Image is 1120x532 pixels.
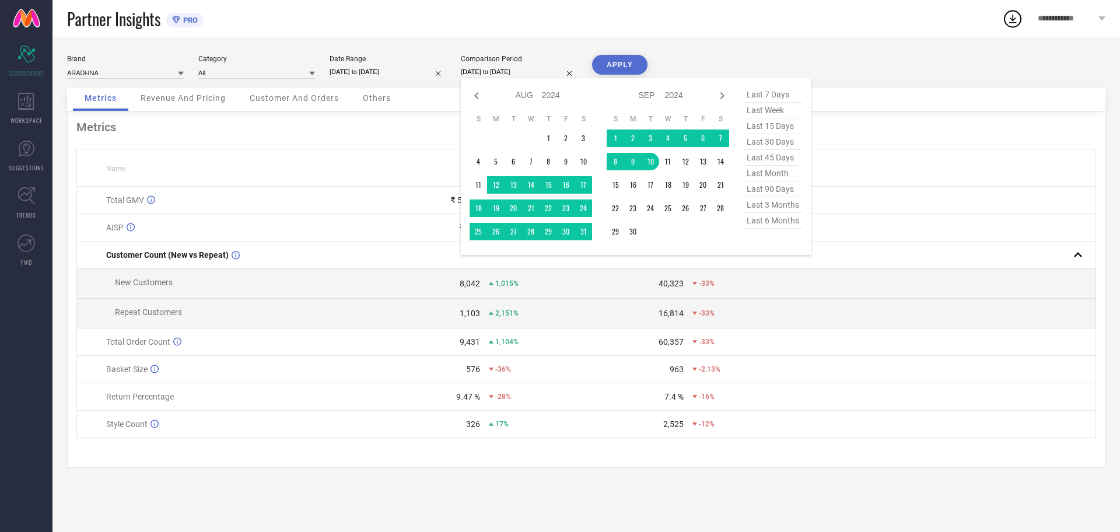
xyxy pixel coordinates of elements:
[495,420,509,428] span: 17%
[67,7,160,31] span: Partner Insights
[557,176,575,194] td: Fri Aug 16 2024
[744,134,802,150] span: last 30 days
[522,199,540,217] td: Wed Aug 21 2024
[250,93,339,103] span: Customer And Orders
[540,199,557,217] td: Thu Aug 22 2024
[744,181,802,197] span: last 90 days
[670,365,684,374] div: 963
[699,420,715,428] span: -12%
[198,55,315,63] div: Category
[624,153,642,170] td: Mon Sep 09 2024
[663,419,684,429] div: 2,525
[699,365,720,373] span: -2.13%
[505,176,522,194] td: Tue Aug 13 2024
[607,176,624,194] td: Sun Sep 15 2024
[466,419,480,429] div: 326
[495,309,519,317] span: 2,151%
[456,392,480,401] div: 9.47 %
[642,114,659,124] th: Tuesday
[575,176,592,194] td: Sat Aug 17 2024
[642,153,659,170] td: Tue Sep 10 2024
[522,223,540,240] td: Wed Aug 28 2024
[575,153,592,170] td: Sat Aug 10 2024
[505,153,522,170] td: Tue Aug 06 2024
[677,129,694,147] td: Thu Sep 05 2024
[642,176,659,194] td: Tue Sep 17 2024
[694,114,712,124] th: Friday
[592,55,647,75] button: APPLY
[712,129,729,147] td: Sat Sep 07 2024
[557,223,575,240] td: Fri Aug 30 2024
[624,129,642,147] td: Mon Sep 02 2024
[624,176,642,194] td: Mon Sep 16 2024
[470,114,487,124] th: Sunday
[715,89,729,103] div: Next month
[487,199,505,217] td: Mon Aug 19 2024
[466,365,480,374] div: 576
[694,199,712,217] td: Fri Sep 27 2024
[9,69,44,78] span: SCORECARDS
[659,337,684,346] div: 60,357
[106,223,124,232] span: AISP
[106,392,174,401] span: Return Percentage
[461,55,577,63] div: Comparison Period
[557,114,575,124] th: Friday
[461,66,577,78] input: Select comparison period
[557,129,575,147] td: Fri Aug 02 2024
[505,223,522,240] td: Tue Aug 27 2024
[699,393,715,401] span: -16%
[470,199,487,217] td: Sun Aug 18 2024
[487,176,505,194] td: Mon Aug 12 2024
[744,197,802,213] span: last 3 months
[1002,8,1023,29] div: Open download list
[744,87,802,103] span: last 7 days
[607,129,624,147] td: Sun Sep 01 2024
[460,309,480,318] div: 1,103
[540,176,557,194] td: Thu Aug 15 2024
[659,176,677,194] td: Wed Sep 18 2024
[575,129,592,147] td: Sat Aug 03 2024
[699,309,715,317] span: -33%
[180,16,198,24] span: PRO
[659,153,677,170] td: Wed Sep 11 2024
[607,199,624,217] td: Sun Sep 22 2024
[659,129,677,147] td: Wed Sep 04 2024
[624,199,642,217] td: Mon Sep 23 2024
[575,199,592,217] td: Sat Aug 24 2024
[575,223,592,240] td: Sat Aug 31 2024
[470,89,484,103] div: Previous month
[459,223,480,232] div: ₹ 533
[85,93,117,103] span: Metrics
[505,199,522,217] td: Tue Aug 20 2024
[106,250,229,260] span: Customer Count (New vs Repeat)
[712,199,729,217] td: Sat Sep 28 2024
[21,258,32,267] span: FWD
[106,337,170,346] span: Total Order Count
[624,223,642,240] td: Mon Sep 30 2024
[694,176,712,194] td: Fri Sep 20 2024
[505,114,522,124] th: Tuesday
[10,116,43,125] span: WORKSPACE
[607,223,624,240] td: Sun Sep 29 2024
[106,419,148,429] span: Style Count
[659,114,677,124] th: Wednesday
[677,114,694,124] th: Thursday
[470,153,487,170] td: Sun Aug 04 2024
[487,114,505,124] th: Monday
[557,199,575,217] td: Fri Aug 23 2024
[522,153,540,170] td: Wed Aug 07 2024
[677,199,694,217] td: Thu Sep 26 2024
[712,153,729,170] td: Sat Sep 14 2024
[495,393,511,401] span: -28%
[540,153,557,170] td: Thu Aug 08 2024
[664,392,684,401] div: 7.4 %
[694,129,712,147] td: Fri Sep 06 2024
[470,176,487,194] td: Sun Aug 11 2024
[330,55,446,63] div: Date Range
[460,279,480,288] div: 8,042
[712,176,729,194] td: Sat Sep 21 2024
[694,153,712,170] td: Fri Sep 13 2024
[115,307,182,317] span: Repeat Customers
[76,120,1096,134] div: Metrics
[450,195,480,205] div: ₹ 54.3 L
